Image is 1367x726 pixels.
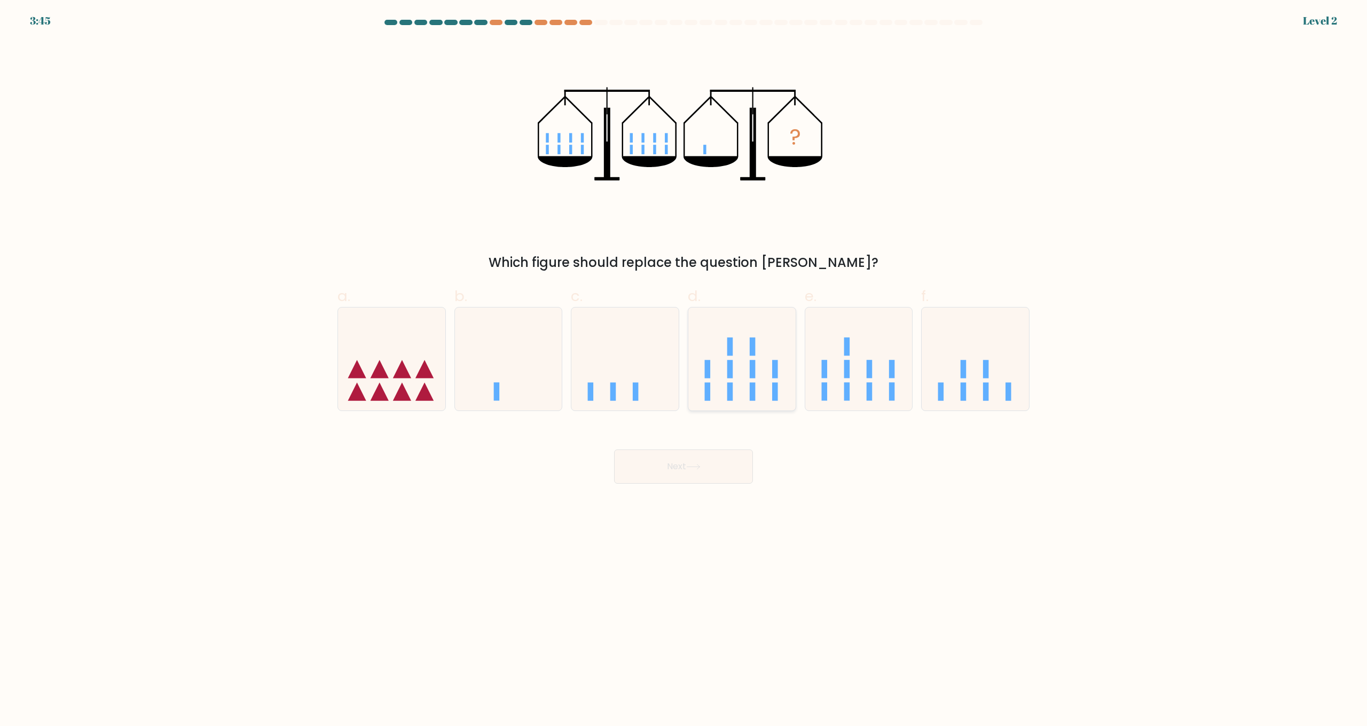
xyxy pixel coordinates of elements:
[571,286,583,306] span: c.
[1303,13,1337,29] div: Level 2
[344,253,1023,272] div: Which figure should replace the question [PERSON_NAME]?
[921,286,929,306] span: f.
[337,286,350,306] span: a.
[688,286,701,306] span: d.
[614,449,753,484] button: Next
[30,13,51,29] div: 3:45
[789,122,801,153] tspan: ?
[805,286,816,306] span: e.
[454,286,467,306] span: b.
